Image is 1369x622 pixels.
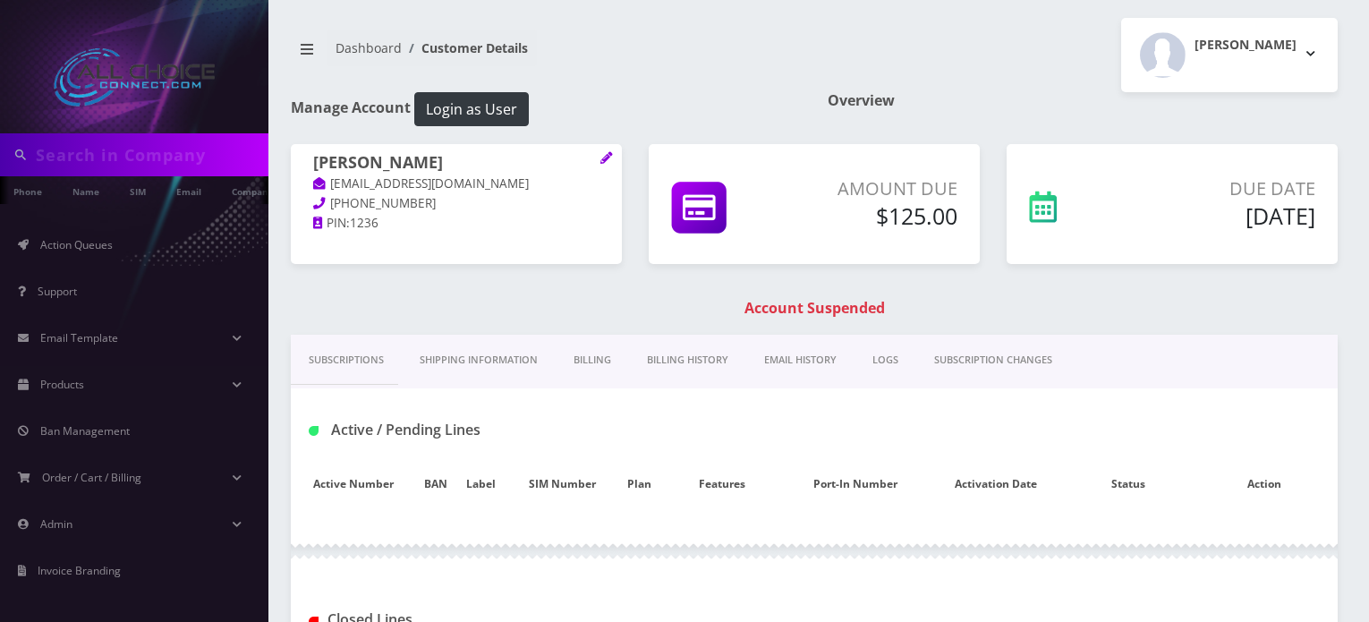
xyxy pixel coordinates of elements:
[295,300,1333,317] h1: Account Suspended
[506,458,618,510] th: SIM Number
[291,92,801,126] h1: Manage Account
[36,138,264,172] input: Search in Company
[1066,458,1191,510] th: Status
[54,48,215,107] img: All Choice Connect
[40,237,113,252] span: Action Queues
[785,458,926,510] th: Port-In Number
[855,335,916,386] a: LOGS
[455,458,506,510] th: Label
[64,176,108,204] a: Name
[167,176,210,204] a: Email
[746,335,855,386] a: EMAIL HISTORY
[40,423,130,439] span: Ban Management
[1121,18,1338,92] button: [PERSON_NAME]
[38,284,77,299] span: Support
[4,176,51,204] a: Phone
[291,458,416,510] th: Active Number
[402,335,556,386] a: Shipping Information
[40,330,118,345] span: Email Template
[223,176,283,204] a: Company
[330,195,436,211] span: [PHONE_NUMBER]
[313,175,529,193] a: [EMAIL_ADDRESS][DOMAIN_NAME]
[38,563,121,578] span: Invoice Branding
[309,426,319,436] img: Active / Pending Lines
[629,335,746,386] a: Billing History
[336,39,402,56] a: Dashboard
[411,98,529,117] a: Login as User
[291,30,801,81] nav: breadcrumb
[916,335,1070,386] a: SUBSCRIPTION CHANGES
[802,175,957,202] p: Amount Due
[1191,458,1338,510] th: Action
[802,202,957,229] h5: $125.00
[350,215,378,231] span: 1236
[416,458,455,510] th: BAN
[291,335,402,386] a: Subscriptions
[618,458,659,510] th: Plan
[828,92,1338,109] h1: Overview
[556,335,629,386] a: Billing
[309,422,628,439] h1: Active / Pending Lines
[42,470,141,485] span: Order / Cart / Billing
[927,458,1066,510] th: Activation Date
[1195,38,1297,53] h2: [PERSON_NAME]
[313,153,599,175] h1: [PERSON_NAME]
[402,38,528,57] li: Customer Details
[1134,202,1315,229] h5: [DATE]
[414,92,529,126] button: Login as User
[1134,175,1315,202] p: Due Date
[121,176,155,204] a: SIM
[313,215,350,233] a: PIN:
[659,458,785,510] th: Features
[40,516,72,532] span: Admin
[40,377,84,392] span: Products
